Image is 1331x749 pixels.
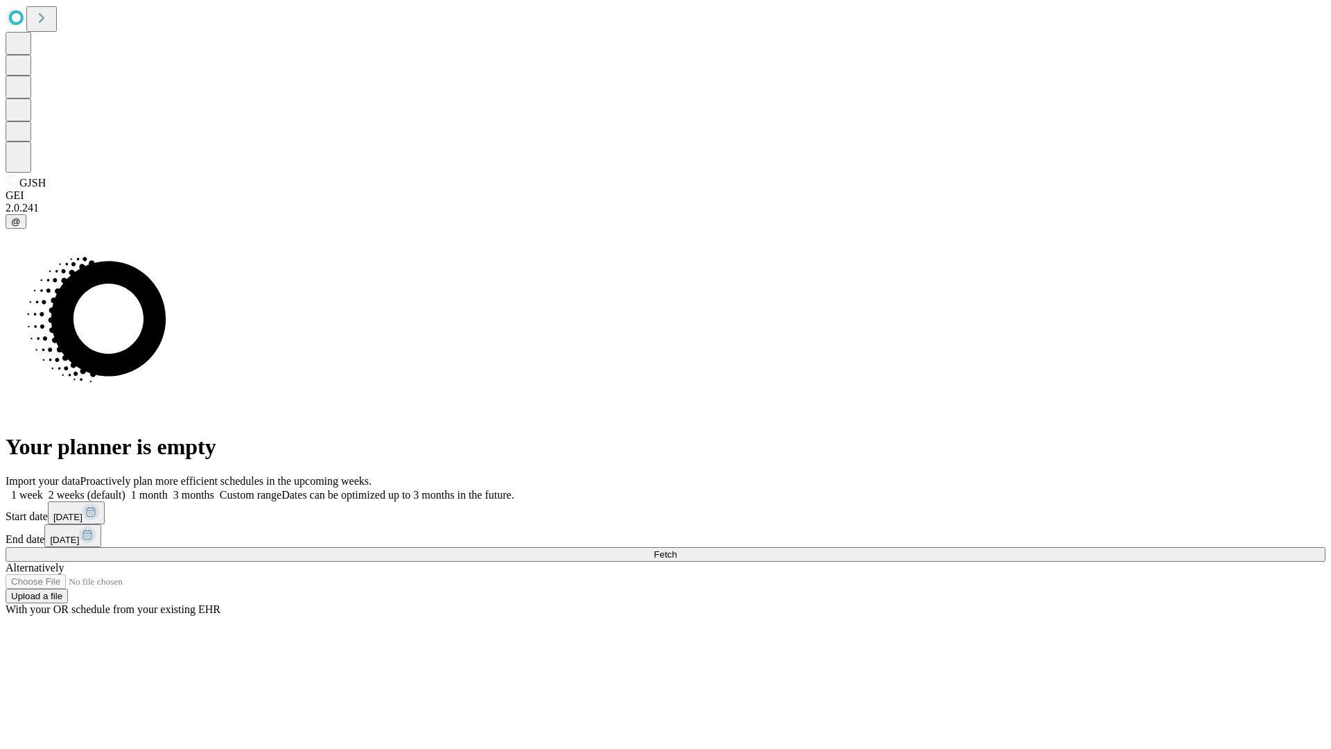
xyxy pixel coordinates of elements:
button: Fetch [6,547,1325,562]
span: Dates can be optimized up to 3 months in the future. [281,489,514,501]
button: @ [6,214,26,229]
div: 2.0.241 [6,202,1325,214]
button: Upload a file [6,589,68,603]
span: Import your data [6,475,80,487]
span: Alternatively [6,562,64,574]
h1: Your planner is empty [6,434,1325,460]
div: Start date [6,501,1325,524]
div: GEI [6,189,1325,202]
span: 3 months [173,489,214,501]
button: [DATE] [44,524,101,547]
span: 2 weeks (default) [49,489,125,501]
button: [DATE] [48,501,105,524]
span: 1 month [131,489,168,501]
div: End date [6,524,1325,547]
span: @ [11,216,21,227]
span: Fetch [654,549,677,560]
span: Proactively plan more efficient schedules in the upcoming weeks. [80,475,372,487]
span: [DATE] [50,535,79,545]
span: [DATE] [53,512,82,522]
span: 1 week [11,489,43,501]
span: GJSH [19,177,46,189]
span: Custom range [220,489,281,501]
span: With your OR schedule from your existing EHR [6,603,220,615]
